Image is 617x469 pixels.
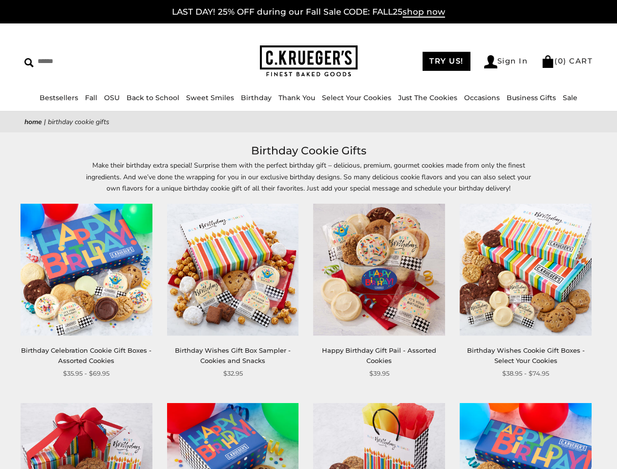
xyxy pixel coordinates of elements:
span: $32.95 [223,368,243,379]
a: TRY US! [423,52,470,71]
a: Sign In [484,55,528,68]
span: $39.95 [369,368,389,379]
a: Back to School [127,93,179,102]
a: Fall [85,93,97,102]
span: $35.95 - $69.95 [63,368,109,379]
img: Birthday Wishes Cookie Gift Boxes - Select Your Cookies [460,204,592,336]
img: Bag [541,55,554,68]
a: Birthday Celebration Cookie Gift Boxes - Assorted Cookies [21,346,151,364]
a: Occasions [464,93,500,102]
a: Bestsellers [40,93,78,102]
span: Birthday Cookie Gifts [48,117,109,127]
img: C.KRUEGER'S [260,45,358,77]
a: Sale [563,93,577,102]
h1: Birthday Cookie Gifts [39,142,578,160]
a: Happy Birthday Gift Pail - Assorted Cookies [322,346,436,364]
img: Account [484,55,497,68]
p: Make their birthday extra special! Surprise them with the perfect birthday gift – delicious, prem... [84,160,533,193]
a: Birthday Wishes Gift Box Sampler - Cookies and Snacks [175,346,291,364]
a: OSU [104,93,120,102]
a: (0) CART [541,56,593,65]
span: | [44,117,46,127]
nav: breadcrumbs [24,116,593,128]
span: shop now [403,7,445,18]
a: Business Gifts [507,93,556,102]
a: Home [24,117,42,127]
a: Just The Cookies [398,93,457,102]
span: $38.95 - $74.95 [502,368,549,379]
img: Search [24,58,34,67]
span: 0 [558,56,564,65]
a: Birthday Wishes Cookie Gift Boxes - Select Your Cookies [467,346,585,364]
a: Birthday [241,93,272,102]
img: Birthday Wishes Gift Box Sampler - Cookies and Snacks [167,204,299,336]
a: LAST DAY! 25% OFF during our Fall Sale CODE: FALL25shop now [172,7,445,18]
a: Sweet Smiles [186,93,234,102]
img: Birthday Celebration Cookie Gift Boxes - Assorted Cookies [21,204,152,336]
a: Thank You [278,93,315,102]
input: Search [24,54,154,69]
a: Select Your Cookies [322,93,391,102]
img: Happy Birthday Gift Pail - Assorted Cookies [313,204,445,336]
